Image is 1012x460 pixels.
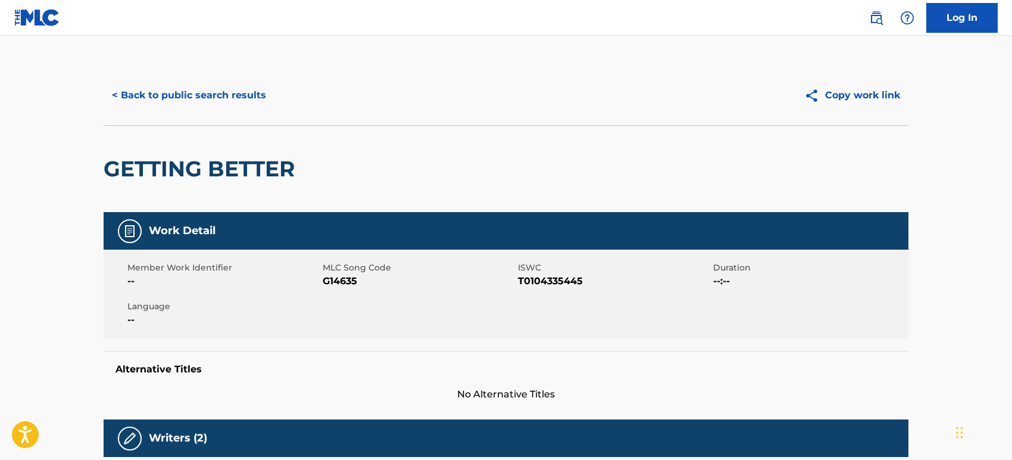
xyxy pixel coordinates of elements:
[149,224,215,238] h5: Work Detail
[104,80,274,110] button: < Back to public search results
[127,313,320,327] span: --
[123,431,137,446] img: Writers
[104,387,908,402] span: No Alternative Titles
[869,11,883,25] img: search
[713,262,905,274] span: Duration
[104,156,301,182] h2: GETTING BETTER
[864,6,888,30] a: Public Search
[323,262,515,274] span: MLC Song Code
[127,262,320,274] span: Member Work Identifier
[926,3,998,33] a: Log In
[952,403,1012,460] iframe: Chat Widget
[123,224,137,238] img: Work Detail
[149,431,207,445] h5: Writers (2)
[900,11,914,25] img: help
[895,6,919,30] div: Help
[713,274,905,288] span: --:--
[804,88,825,103] img: Copy work link
[127,300,320,313] span: Language
[956,415,963,450] div: Drag
[323,274,515,288] span: G14635
[14,9,60,26] img: MLC Logo
[115,363,897,375] h5: Alternative Titles
[518,274,710,288] span: T0104335445
[518,262,710,274] span: ISWC
[796,80,908,110] button: Copy work link
[127,274,320,288] span: --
